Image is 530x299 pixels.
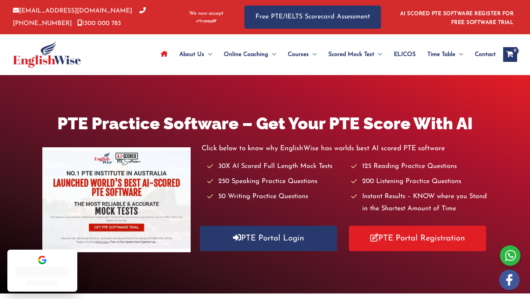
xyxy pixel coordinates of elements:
h1: PTE Practice Software – Get Your PTE Score With AI [42,112,488,135]
a: PTE Portal Login [200,226,337,251]
img: white-facebook.png [499,270,520,290]
a: 1300 000 783 [77,20,121,27]
img: Afterpay-Logo [196,19,216,23]
a: AI SCORED PTE SOFTWARE REGISTER FOR FREE SOFTWARE TRIAL [400,11,514,25]
li: 125 Reading Practice Questions [351,161,488,173]
span: Menu Toggle [268,42,276,67]
a: View Shopping Cart, empty [503,47,517,62]
p: Click below to know why EnglishWise has worlds best AI scored PTE software [202,143,487,155]
a: CoursesMenu Toggle [282,42,322,67]
a: Scored Mock TestMenu Toggle [322,42,388,67]
span: Menu Toggle [374,42,382,67]
a: [PHONE_NUMBER] [13,8,146,26]
li: Instant Results – KNOW where you Stand in the Shortest Amount of Time [351,191,488,215]
a: Free PTE/IELTS Scorecard Assessment [244,6,381,29]
span: Menu Toggle [309,42,317,67]
a: PTE Portal Registration [349,226,486,251]
span: We now accept [189,10,223,17]
img: cropped-ew-logo [13,41,81,68]
span: Menu Toggle [455,42,463,67]
span: Contact [475,42,496,67]
span: Online Coaching [224,42,268,67]
li: 30X AI Scored Full Length Mock Tests [207,161,344,173]
span: ELICOS [394,42,416,67]
aside: Header Widget 1 [396,5,517,29]
span: Menu Toggle [204,42,212,67]
li: 50 Writing Practice Questions [207,191,344,203]
a: Time TableMenu Toggle [421,42,469,67]
a: Contact [469,42,496,67]
nav: Site Navigation: Main Menu [155,42,496,67]
span: Scored Mock Test [328,42,374,67]
a: [EMAIL_ADDRESS][DOMAIN_NAME] [13,8,132,14]
img: pte-institute-main [42,147,191,252]
a: Online CoachingMenu Toggle [218,42,282,67]
li: 250 Speaking Practice Questions [207,176,344,188]
a: About UsMenu Toggle [173,42,218,67]
li: 200 Listening Practice Questions [351,176,488,188]
span: Courses [288,42,309,67]
span: About Us [179,42,204,67]
span: Time Table [427,42,455,67]
a: ELICOS [388,42,421,67]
